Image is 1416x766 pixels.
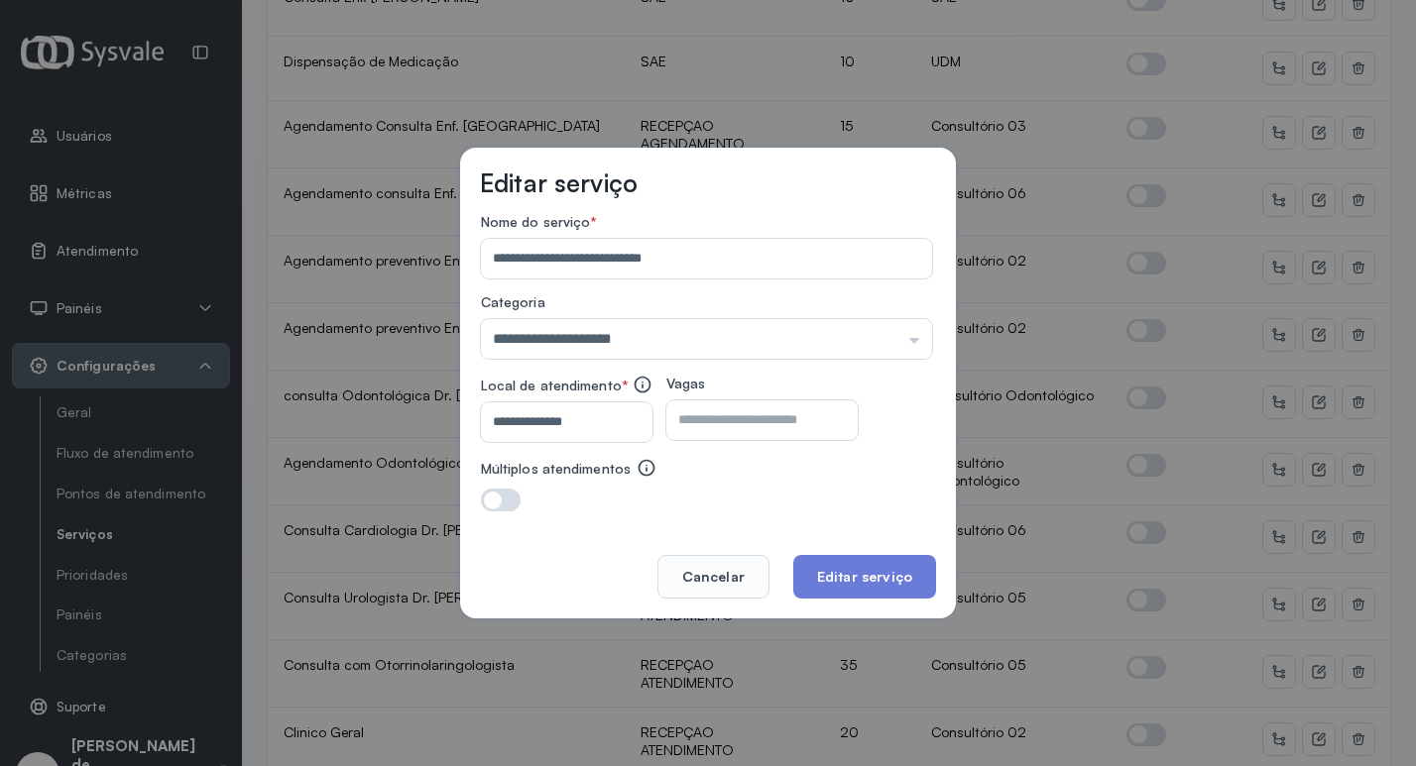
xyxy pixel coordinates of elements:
span: Categoria [481,293,545,310]
span: Local de atendimento [481,377,622,393]
button: Editar serviço [793,555,936,599]
button: Cancelar [657,555,769,599]
h3: Editar serviço [480,167,638,198]
span: Nome do serviço [481,213,591,230]
span: Vagas [666,375,706,391]
label: Múltiplos atendimentos [481,461,631,478]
